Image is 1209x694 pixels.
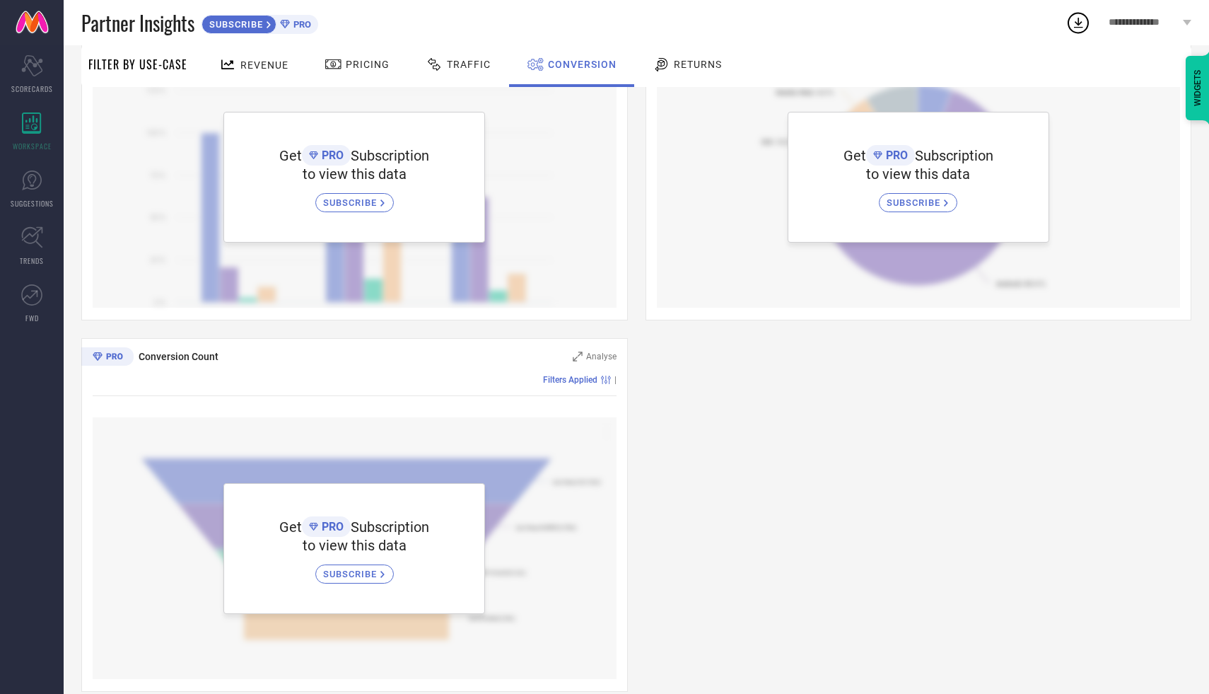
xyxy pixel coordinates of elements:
[879,183,957,212] a: SUBSCRIBE
[1065,10,1091,35] div: Open download list
[586,352,617,362] span: Analyse
[548,59,617,70] span: Conversion
[318,520,344,533] span: PRO
[346,59,390,70] span: Pricing
[279,519,302,536] span: Get
[25,313,39,323] span: FWD
[279,147,302,164] span: Get
[240,59,288,71] span: Revenue
[543,375,597,385] span: Filters Applied
[81,8,194,37] span: Partner Insights
[843,147,866,164] span: Get
[88,56,187,73] span: Filter By Use-Case
[351,519,429,536] span: Subscription
[323,569,380,579] span: SUBSCRIBE
[447,59,491,70] span: Traffic
[315,554,394,584] a: SUBSCRIBE
[866,166,970,183] span: to view this data
[303,537,407,554] span: to view this data
[351,147,429,164] span: Subscription
[81,347,134,369] div: Premium
[290,19,311,30] span: PRO
[882,149,908,162] span: PRO
[915,147,993,164] span: Subscription
[887,197,944,208] span: SUBSCRIBE
[573,352,583,362] svg: Zoom
[303,166,407,183] span: to view this data
[674,59,722,70] span: Returns
[201,11,318,34] a: SUBSCRIBEPRO
[323,197,380,208] span: SUBSCRIBE
[11,83,53,94] span: SCORECARDS
[13,141,52,151] span: WORKSPACE
[11,198,54,209] span: SUGGESTIONS
[318,149,344,162] span: PRO
[315,183,394,212] a: SUBSCRIBE
[139,351,218,362] span: Conversion Count
[202,19,267,30] span: SUBSCRIBE
[20,255,44,266] span: TRENDS
[614,375,617,385] span: |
